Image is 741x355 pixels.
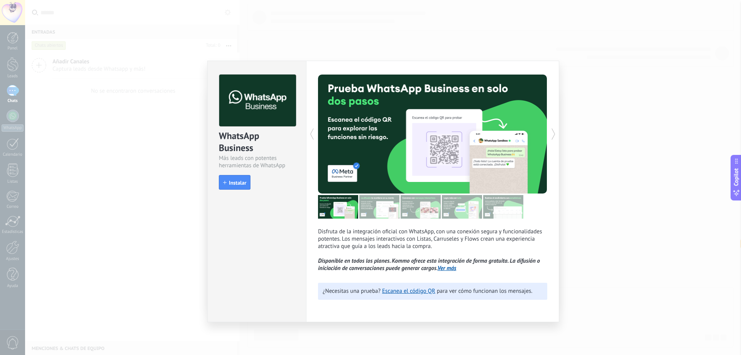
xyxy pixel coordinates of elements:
[359,195,399,219] img: tour_image_cc27419dad425b0ae96c2716632553fa.png
[323,287,381,295] span: ¿Necesitas una prueba?
[382,287,435,295] a: Escanea el código QR
[438,265,457,272] a: Ver más
[401,195,441,219] img: tour_image_1009fe39f4f058b759f0df5a2b7f6f06.png
[483,195,523,219] img: tour_image_cc377002d0016b7ebaeb4dbe65cb2175.png
[219,175,250,190] button: Instalar
[318,195,358,219] img: tour_image_7a4924cebc22ed9e3259523e50fe4fd6.png
[219,155,295,169] div: Más leads con potentes herramientas de WhatsApp
[437,287,533,295] span: para ver cómo funcionan los mensajes.
[318,228,547,272] p: Disfruta de la integración oficial con WhatsApp, con una conexión segura y funcionalidades potent...
[442,195,482,219] img: tour_image_62c9952fc9cf984da8d1d2aa2c453724.png
[219,130,295,155] div: WhatsApp Business
[733,168,740,186] span: Copilot
[219,75,296,127] img: logo_main.png
[229,180,246,185] span: Instalar
[318,257,540,272] i: Disponible en todos los planes. Kommo ofrece esta integración de forma gratuita. La difusión o in...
